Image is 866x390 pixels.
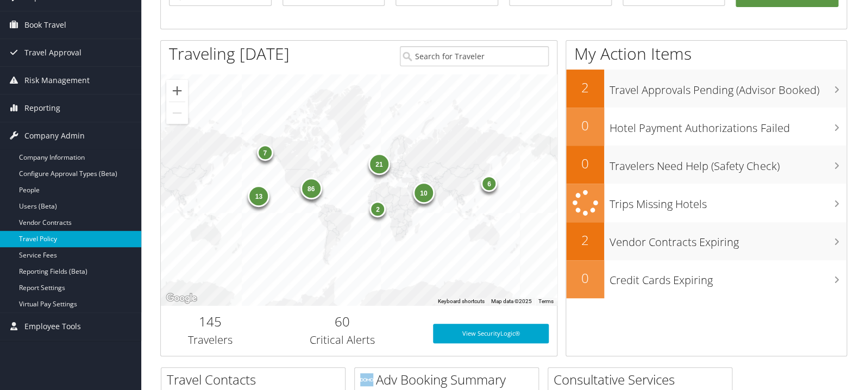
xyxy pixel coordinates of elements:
span: Reporting [24,95,60,122]
div: 6 [481,175,497,191]
div: 86 [300,178,322,199]
h1: My Action Items [566,42,846,65]
h2: 2 [566,231,604,249]
h2: 2 [566,78,604,97]
div: 10 [412,182,434,204]
a: 0Credit Cards Expiring [566,260,846,298]
h3: Travelers [169,332,252,348]
h2: Travel Contacts [167,370,345,389]
h2: 60 [268,312,417,331]
button: Zoom out [166,102,188,124]
a: 2Travel Approvals Pending (Advisor Booked) [566,70,846,108]
button: Keyboard shortcuts [438,298,485,305]
span: Book Travel [24,11,66,39]
span: Company Admin [24,122,85,149]
h3: Credit Cards Expiring [610,267,846,288]
h3: Vendor Contracts Expiring [610,229,846,250]
a: 0Travelers Need Help (Safety Check) [566,146,846,184]
h2: 145 [169,312,252,331]
a: Terms (opens in new tab) [538,298,554,304]
a: 0Hotel Payment Authorizations Failed [566,108,846,146]
h2: 0 [566,154,604,173]
h3: Hotel Payment Authorizations Failed [610,115,846,136]
img: Google [164,291,199,305]
h3: Travelers Need Help (Safety Check) [610,153,846,174]
a: 2Vendor Contracts Expiring [566,222,846,260]
h2: 0 [566,269,604,287]
h2: Adv Booking Summary [360,370,538,389]
a: View SecurityLogic® [433,324,549,343]
div: 2 [369,200,386,217]
div: 13 [248,185,269,207]
h3: Critical Alerts [268,332,417,348]
span: Risk Management [24,67,90,94]
div: 21 [368,153,390,175]
a: Trips Missing Hotels [566,184,846,222]
span: Employee Tools [24,313,81,340]
div: 7 [256,144,273,161]
h3: Travel Approvals Pending (Advisor Booked) [610,77,846,98]
h2: 0 [566,116,604,135]
h3: Trips Missing Hotels [610,191,846,212]
button: Zoom in [166,80,188,102]
h1: Traveling [DATE] [169,42,290,65]
a: Open this area in Google Maps (opens a new window) [164,291,199,305]
span: Map data ©2025 [491,298,532,304]
h2: Consultative Services [554,370,732,389]
input: Search for Traveler [400,46,549,66]
img: domo-logo.png [360,373,373,386]
span: Travel Approval [24,39,81,66]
